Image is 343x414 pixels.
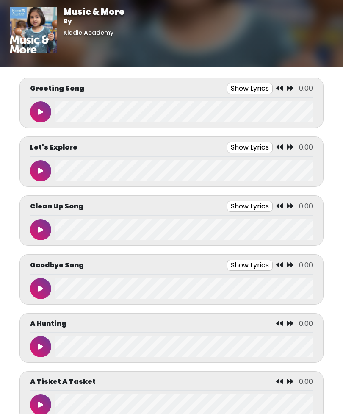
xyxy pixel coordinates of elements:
p: Greeting Song [30,83,84,94]
button: Show Lyrics [227,201,273,212]
span: 0.00 [299,201,313,211]
span: 0.00 [299,319,313,328]
span: 0.00 [299,142,313,152]
button: Show Lyrics [227,83,273,94]
p: A Tisket A Tasket [30,377,96,387]
p: By [64,17,124,26]
p: A Hunting [30,319,66,329]
img: 01vrkzCYTteBT1eqlInO [10,7,57,53]
button: Show Lyrics [227,260,273,271]
h1: Music & More [64,7,124,17]
span: 0.00 [299,83,313,93]
span: 0.00 [299,260,313,270]
p: Clean Up Song [30,201,83,211]
p: Goodbye Song [30,260,84,270]
h6: Kiddie Academy [64,29,124,36]
span: 0.00 [299,377,313,386]
p: Let's Explore [30,142,77,153]
button: Show Lyrics [227,142,273,153]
